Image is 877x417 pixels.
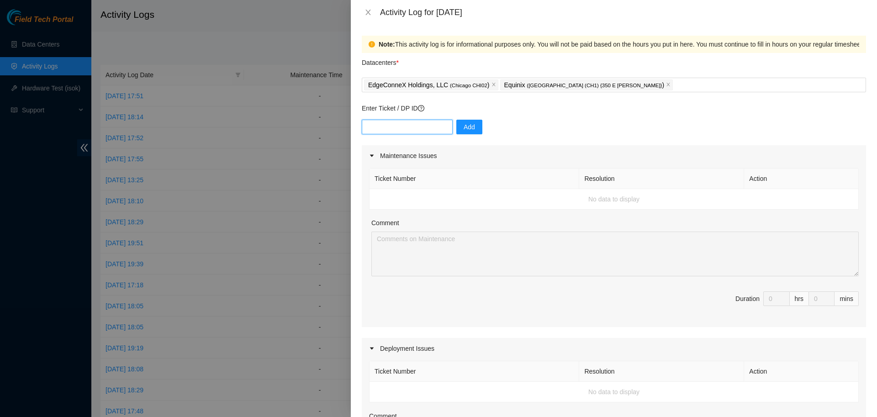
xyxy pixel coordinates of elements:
[450,83,487,88] span: ( Chicago CHI02
[362,103,866,113] p: Enter Ticket / DP ID
[735,294,760,304] div: Duration
[504,80,665,90] p: Equinix )
[744,361,859,382] th: Action
[362,338,866,359] div: Deployment Issues
[579,169,744,189] th: Resolution
[370,382,859,402] td: No data to display
[371,232,859,276] textarea: Comment
[579,361,744,382] th: Resolution
[371,218,399,228] label: Comment
[835,291,859,306] div: mins
[368,80,490,90] p: EdgeConneX Holdings, LLC )
[365,9,372,16] span: close
[456,120,482,134] button: Add
[369,346,375,351] span: caret-right
[418,105,424,111] span: question-circle
[369,41,375,48] span: exclamation-circle
[491,82,496,88] span: close
[379,39,395,49] strong: Note:
[527,83,662,88] span: ( [GEOGRAPHIC_DATA] (CH1) {350 E [PERSON_NAME]}
[369,153,375,158] span: caret-right
[362,53,399,68] p: Datacenters
[464,122,475,132] span: Add
[790,291,809,306] div: hrs
[666,82,671,88] span: close
[370,189,859,210] td: No data to display
[362,145,866,166] div: Maintenance Issues
[370,361,579,382] th: Ticket Number
[370,169,579,189] th: Ticket Number
[744,169,859,189] th: Action
[380,7,866,17] div: Activity Log for [DATE]
[362,8,375,17] button: Close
